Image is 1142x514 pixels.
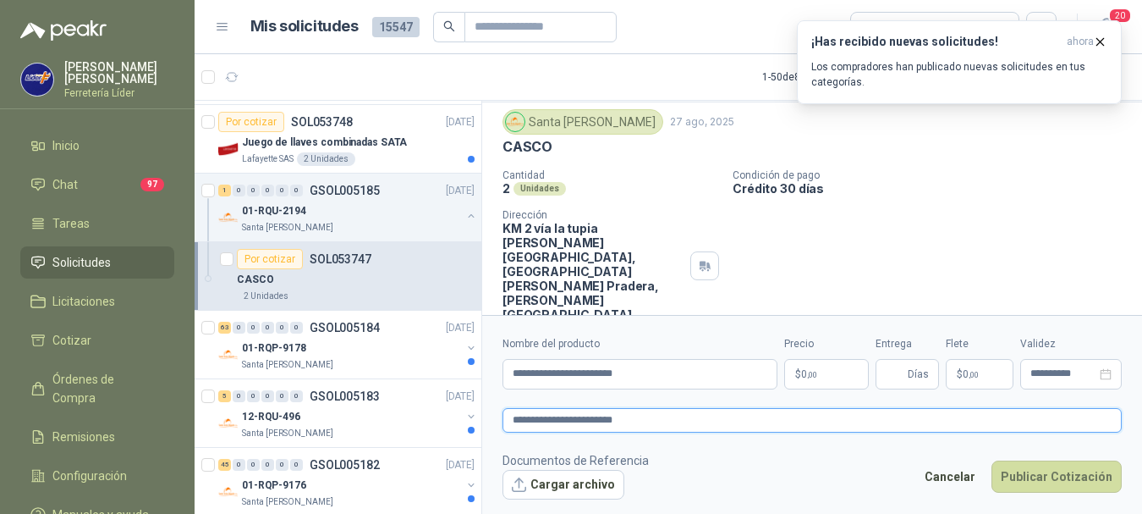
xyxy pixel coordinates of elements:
span: 0 [801,369,817,379]
div: 2 Unidades [237,290,295,303]
a: Tareas [20,207,174,240]
div: 0 [261,185,274,196]
p: Santa [PERSON_NAME] [242,427,333,440]
p: GSOL005183 [310,390,380,402]
div: 0 [276,322,288,334]
div: 1 - 50 de 8996 [762,64,872,91]
p: Documentos de Referencia [502,451,649,470]
label: Entrega [876,336,939,352]
div: 0 [290,390,303,402]
span: Inicio [52,136,80,155]
span: Días [908,360,929,389]
img: Company Logo [218,482,239,502]
p: $ 0,00 [946,359,1013,390]
a: Inicio [20,130,174,162]
a: Cotizar [20,324,174,356]
label: Flete [946,336,1013,352]
p: [DATE] [446,389,475,405]
div: 63 [218,322,231,334]
div: 0 [233,185,245,196]
img: Company Logo [218,345,239,365]
span: ahora [1067,35,1094,49]
div: Por cotizar [218,112,284,132]
p: SOL053748 [291,116,353,128]
div: 0 [290,459,303,471]
a: 1 0 0 0 0 0 GSOL005185[DATE] Company Logo01-RQU-2194Santa [PERSON_NAME] [218,180,478,235]
div: 1 [218,185,231,196]
div: 0 [247,459,260,471]
span: Chat [52,175,78,194]
a: Órdenes de Compra [20,363,174,414]
div: 0 [233,459,245,471]
p: 27 ago, 2025 [670,114,734,130]
p: GSOL005182 [310,459,380,471]
img: Company Logo [218,139,239,159]
p: [DATE] [446,114,475,130]
div: 0 [290,322,303,334]
p: Ferretería Líder [64,88,174,98]
span: ,00 [807,370,817,379]
p: Santa [PERSON_NAME] [242,495,333,509]
p: Crédito 30 días [733,181,1135,196]
p: [DATE] [446,320,475,336]
p: Santa [PERSON_NAME] [242,221,333,235]
div: 0 [261,322,274,334]
span: $ [957,369,963,379]
button: Publicar Cotización [991,461,1122,493]
button: Cancelar [915,461,985,493]
a: Remisiones [20,421,174,453]
p: 12-RQU-496 [242,409,300,425]
div: 0 [290,185,303,196]
a: Por cotizarSOL053747CASCO2 Unidades [195,242,481,311]
span: 15547 [372,17,420,37]
p: [DATE] [446,183,475,199]
p: 01-RQP-9178 [242,340,306,356]
p: CASCO [502,138,552,156]
p: KM 2 vía la tupia [PERSON_NAME][GEOGRAPHIC_DATA], [GEOGRAPHIC_DATA][PERSON_NAME] Pradera , [PERSO... [502,221,684,322]
span: Órdenes de Compra [52,370,158,407]
p: GSOL005185 [310,185,380,196]
span: 97 [140,178,164,191]
p: Dirección [502,209,684,221]
a: 45 0 0 0 0 0 GSOL005182[DATE] Company Logo01-RQP-9176Santa [PERSON_NAME] [218,455,478,509]
p: [DATE] [446,457,475,473]
p: $0,00 [784,359,869,390]
div: 0 [247,185,260,196]
span: Licitaciones [52,292,115,311]
span: Remisiones [52,428,115,446]
button: Cargar archivo [502,470,624,500]
p: Los compradores han publicado nuevas solicitudes en tus categorías. [811,59,1107,90]
span: search [443,20,455,32]
span: 20 [1108,8,1132,24]
div: 0 [233,322,245,334]
span: Solicitudes [52,253,111,272]
div: 0 [261,459,274,471]
a: Licitaciones [20,285,174,318]
p: GSOL005184 [310,322,380,334]
span: 0 [963,369,979,379]
h1: Mis solicitudes [250,14,359,39]
img: Company Logo [218,413,239,434]
img: Logo peakr [20,20,107,41]
button: ¡Has recibido nuevas solicitudes!ahora Los compradores han publicado nuevas solicitudes en tus ca... [797,20,1122,104]
a: Configuración [20,460,174,492]
label: Precio [784,336,869,352]
a: Por cotizarSOL053748[DATE] Company LogoJuego de llaves combinadas SATALafayette SAS2 Unidades [195,105,481,174]
div: Por cotizar [237,249,303,269]
label: Validez [1020,336,1122,352]
div: 45 [218,459,231,471]
label: Nombre del producto [502,336,777,352]
img: Company Logo [218,207,239,228]
span: Configuración [52,467,127,485]
img: Company Logo [21,64,53,96]
div: 0 [247,390,260,402]
p: Juego de llaves combinadas SATA [242,135,407,151]
div: 0 [247,322,260,334]
a: 63 0 0 0 0 0 GSOL005184[DATE] Company Logo01-RQP-9178Santa [PERSON_NAME] [218,318,478,372]
div: Unidades [513,182,566,196]
div: 5 [218,390,231,402]
p: 01-RQP-9176 [242,478,306,494]
div: 2 Unidades [297,152,355,166]
span: Cotizar [52,331,91,350]
p: 2 [502,181,510,196]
